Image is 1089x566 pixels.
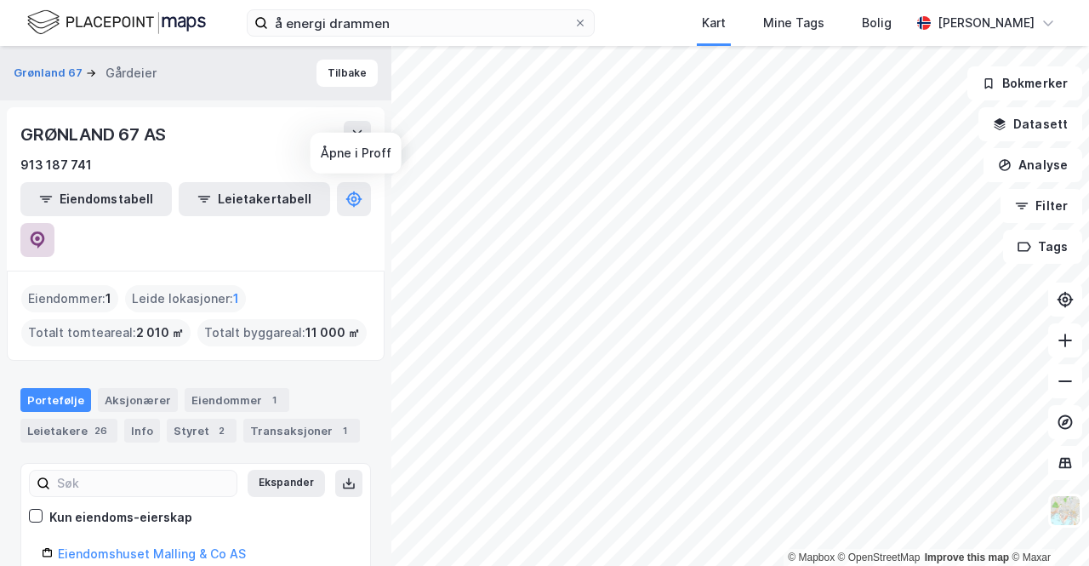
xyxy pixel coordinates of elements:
div: Kontrollprogram for chat [1004,484,1089,566]
button: Bokmerker [967,66,1082,100]
div: Leietakere [20,419,117,443]
a: Improve this map [925,552,1009,563]
button: Eiendomstabell [20,182,172,216]
div: Info [124,419,160,443]
div: Kart [702,13,726,33]
span: 1 [233,289,239,309]
button: Analyse [984,148,1082,182]
div: Leide lokasjoner : [125,285,246,312]
a: Eiendomshuset Malling & Co AS [58,546,246,561]
div: Totalt byggareal : [197,319,367,346]
div: 1 [336,422,353,439]
input: Søk [50,471,237,496]
div: Portefølje [20,388,91,412]
img: logo.f888ab2527a4732fd821a326f86c7f29.svg [27,8,206,37]
div: 1 [265,392,282,409]
div: 26 [91,422,111,439]
div: 913 187 741 [20,155,92,175]
div: Mine Tags [763,13,824,33]
div: Totalt tomteareal : [21,319,191,346]
div: Transaksjoner [243,419,360,443]
button: Tilbake [316,60,378,87]
input: Søk på adresse, matrikkel, gårdeiere, leietakere eller personer [268,10,573,36]
div: Bolig [862,13,892,33]
button: Leietakertabell [179,182,330,216]
a: OpenStreetMap [838,552,921,563]
div: Aksjonærer [98,388,178,412]
button: Datasett [978,107,1082,141]
button: Tags [1003,230,1082,264]
span: 11 000 ㎡ [305,323,360,343]
button: Grønland 67 [14,65,86,82]
button: Ekspander [248,470,325,497]
a: Mapbox [788,552,835,563]
div: Eiendommer : [21,285,118,312]
span: 2 010 ㎡ [136,323,184,343]
iframe: Chat Widget [1004,484,1089,566]
div: GRØNLAND 67 AS [20,121,169,148]
button: Filter [1001,189,1082,223]
div: Styret [167,419,237,443]
span: 1 [105,289,111,309]
div: Eiendommer [185,388,289,412]
div: Gårdeier [105,63,157,83]
div: Kun eiendoms-eierskap [49,507,192,528]
div: [PERSON_NAME] [938,13,1035,33]
div: 2 [213,422,230,439]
